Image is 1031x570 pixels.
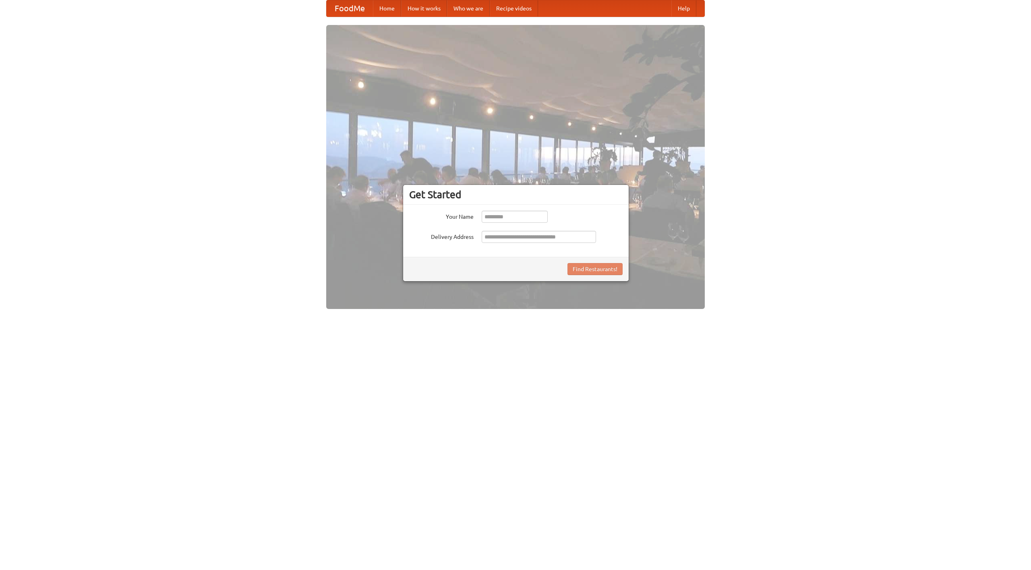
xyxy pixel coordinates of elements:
button: Find Restaurants! [567,263,623,275]
a: FoodMe [327,0,373,17]
h3: Get Started [409,189,623,201]
a: Help [671,0,696,17]
a: Home [373,0,401,17]
a: How it works [401,0,447,17]
a: Who we are [447,0,490,17]
a: Recipe videos [490,0,538,17]
label: Your Name [409,211,474,221]
label: Delivery Address [409,231,474,241]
